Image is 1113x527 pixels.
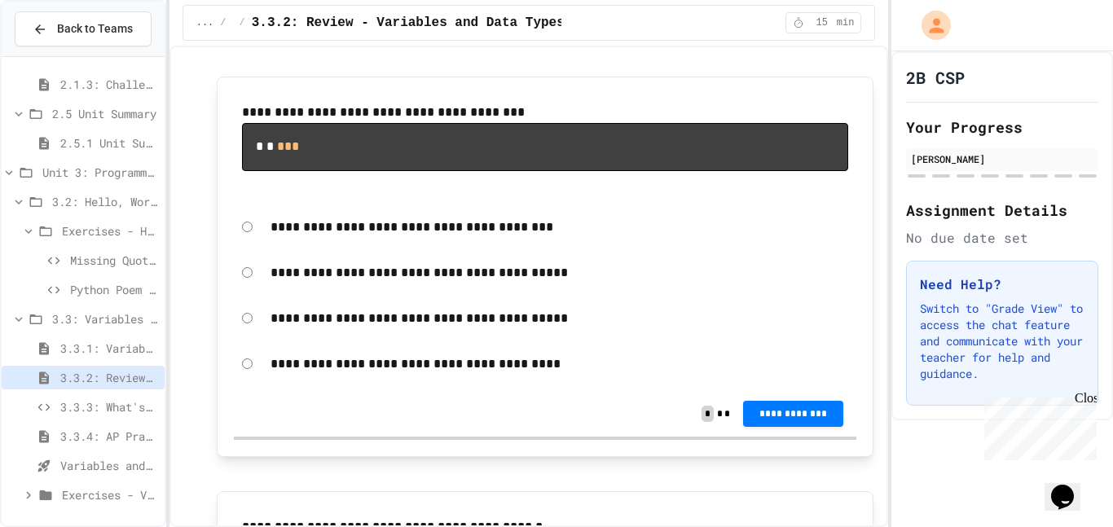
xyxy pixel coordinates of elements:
[978,391,1097,460] iframe: chat widget
[70,252,158,269] span: Missing Quotes
[60,398,158,415] span: 3.3.3: What's the Type?
[60,428,158,445] span: 3.3.4: AP Practice - Variables
[70,281,158,298] span: Python Poem Fix
[1045,462,1097,511] iframe: chat widget
[920,274,1084,294] h3: Need Help?
[906,66,965,89] h1: 2B CSP
[7,7,112,103] div: Chat with us now!Close
[220,16,226,29] span: /
[240,16,245,29] span: /
[906,199,1098,222] h2: Assignment Details
[904,7,955,44] div: My Account
[911,152,1093,166] div: [PERSON_NAME]
[906,116,1098,138] h2: Your Progress
[920,301,1084,382] p: Switch to "Grade View" to access the chat feature and communicate with your teacher for help and ...
[60,457,158,474] span: Variables and Data types - quiz
[52,310,158,327] span: 3.3: Variables and Data Types
[809,16,835,29] span: 15
[60,340,158,357] span: 3.3.1: Variables and Data Types
[837,16,855,29] span: min
[252,13,565,33] span: 3.3.2: Review - Variables and Data Types
[52,105,158,122] span: 2.5 Unit Summary
[60,134,158,152] span: 2.5.1 Unit Summary
[906,228,1098,248] div: No due date set
[57,20,133,37] span: Back to Teams
[60,369,158,386] span: 3.3.2: Review - Variables and Data Types
[42,164,158,181] span: Unit 3: Programming with Python
[62,222,158,239] span: Exercises - Hello, World!
[62,486,158,503] span: Exercises - Variables and Data Types
[196,16,214,29] span: ...
[52,193,158,210] span: 3.2: Hello, World!
[60,76,158,93] span: 2.1.3: Challenge Problem - The Bridge
[15,11,152,46] button: Back to Teams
